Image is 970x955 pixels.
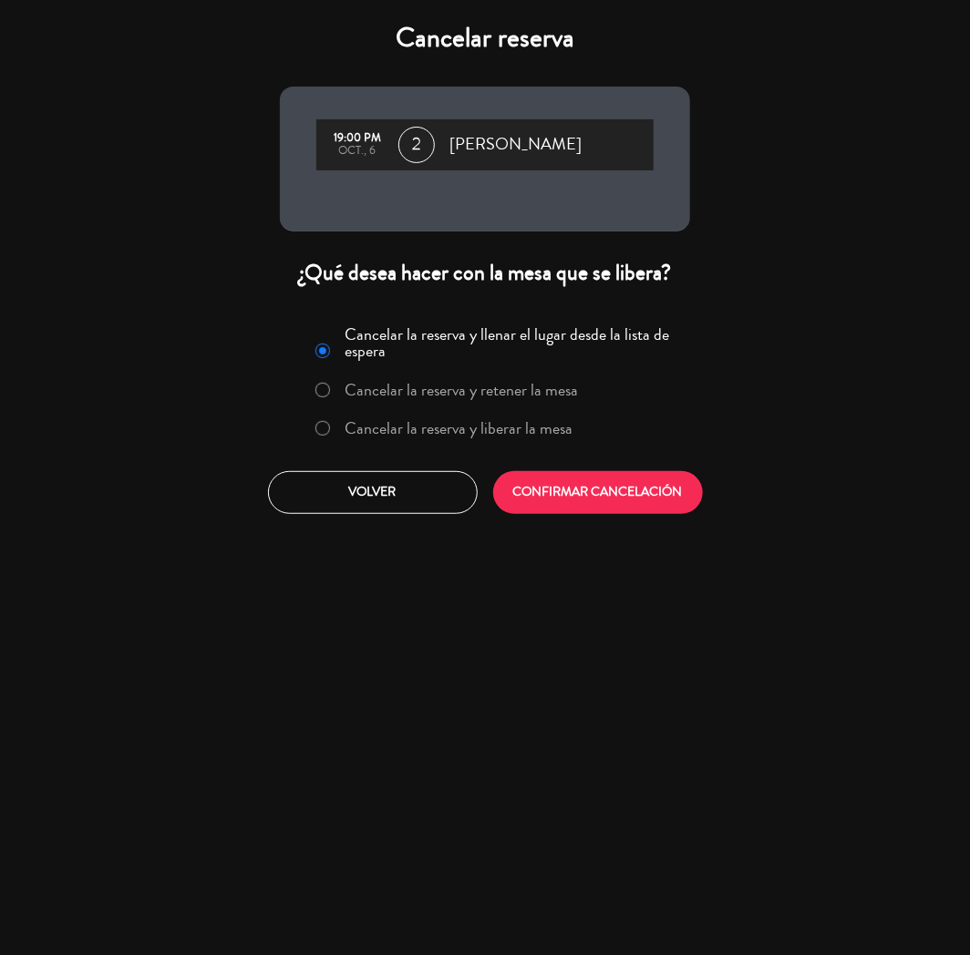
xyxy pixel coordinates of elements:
[493,471,703,514] button: CONFIRMAR CANCELACIÓN
[325,132,389,145] div: 19:00 PM
[398,127,435,163] span: 2
[280,22,690,55] h4: Cancelar reserva
[280,259,690,287] div: ¿Qué desea hacer con la mesa que se libera?
[346,326,679,359] label: Cancelar la reserva y llenar el lugar desde la lista de espera
[325,145,389,158] div: oct., 6
[346,382,579,398] label: Cancelar la reserva y retener la mesa
[449,131,582,159] span: [PERSON_NAME]
[346,420,573,436] label: Cancelar la reserva y liberar la mesa
[268,471,478,514] button: Volver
